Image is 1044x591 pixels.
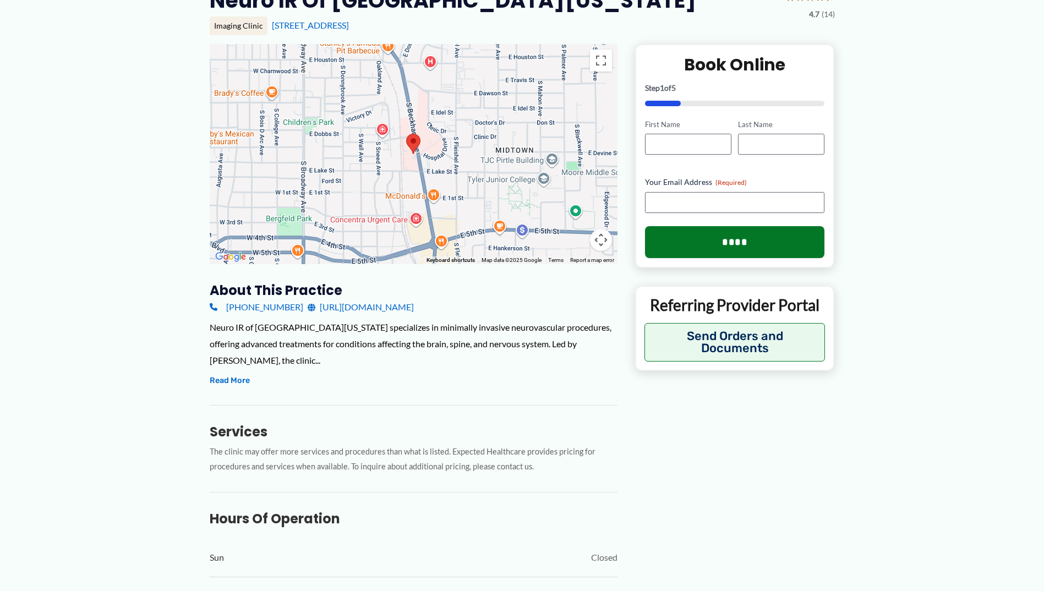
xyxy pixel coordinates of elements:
[809,7,819,21] span: 4.7
[671,83,676,92] span: 5
[645,177,825,188] label: Your Email Address
[212,250,249,264] img: Google
[212,250,249,264] a: Open this area in Google Maps (opens a new window)
[210,299,303,315] a: [PHONE_NUMBER]
[645,54,825,75] h2: Book Online
[210,374,250,387] button: Read More
[210,423,617,440] h3: Services
[308,299,414,315] a: [URL][DOMAIN_NAME]
[210,445,617,474] p: The clinic may offer more services and procedures than what is listed. Expected Healthcare provid...
[715,178,747,187] span: (Required)
[644,323,826,362] button: Send Orders and Documents
[210,510,617,527] h3: Hours of Operation
[590,229,612,251] button: Map camera controls
[822,7,835,21] span: (14)
[210,319,617,368] div: Neuro IR of [GEOGRAPHIC_DATA][US_STATE] specializes in minimally invasive neurovascular procedure...
[644,295,826,315] p: Referring Provider Portal
[570,257,614,263] a: Report a map error
[427,256,475,264] button: Keyboard shortcuts
[645,119,731,130] label: First Name
[210,549,224,566] span: Sun
[645,84,825,92] p: Step of
[482,257,542,263] span: Map data ©2025 Google
[660,83,664,92] span: 1
[210,17,267,35] div: Imaging Clinic
[548,257,564,263] a: Terms (opens in new tab)
[272,20,349,30] a: [STREET_ADDRESS]
[210,282,617,299] h3: About this practice
[590,50,612,72] button: Toggle fullscreen view
[738,119,824,130] label: Last Name
[591,549,617,566] span: Closed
